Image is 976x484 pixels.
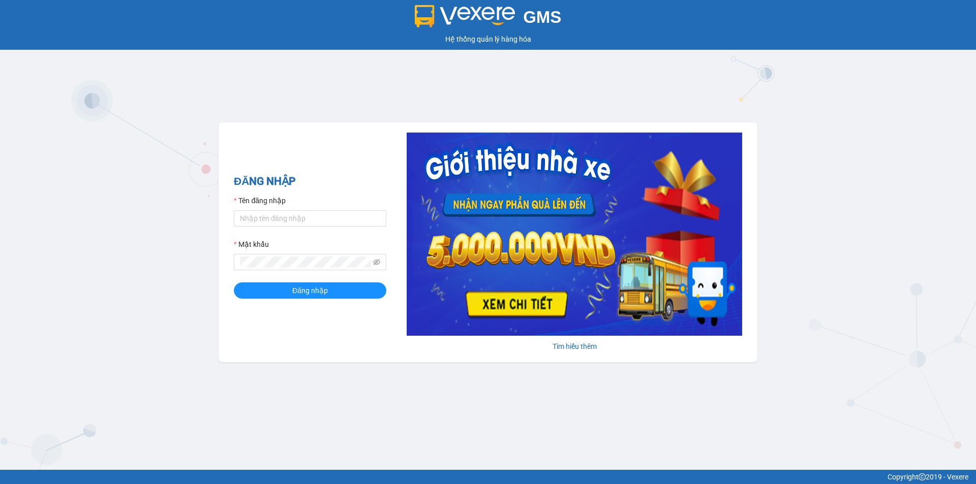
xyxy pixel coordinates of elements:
a: GMS [415,15,562,23]
button: Đăng nhập [234,282,386,299]
label: Tên đăng nhập [234,195,286,206]
label: Mật khẩu [234,239,269,250]
img: banner-0 [407,133,742,336]
h2: ĐĂNG NHẬP [234,173,386,190]
input: Tên đăng nhập [234,210,386,227]
div: Tìm hiểu thêm [407,341,742,352]
img: logo 2 [415,5,515,27]
span: copyright [919,473,926,480]
span: GMS [523,8,561,26]
span: Đăng nhập [292,285,328,296]
div: Hệ thống quản lý hàng hóa [3,34,973,45]
input: Mật khẩu [240,256,371,268]
div: Copyright 2019 - Vexere [8,471,968,482]
span: eye-invisible [373,259,380,266]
